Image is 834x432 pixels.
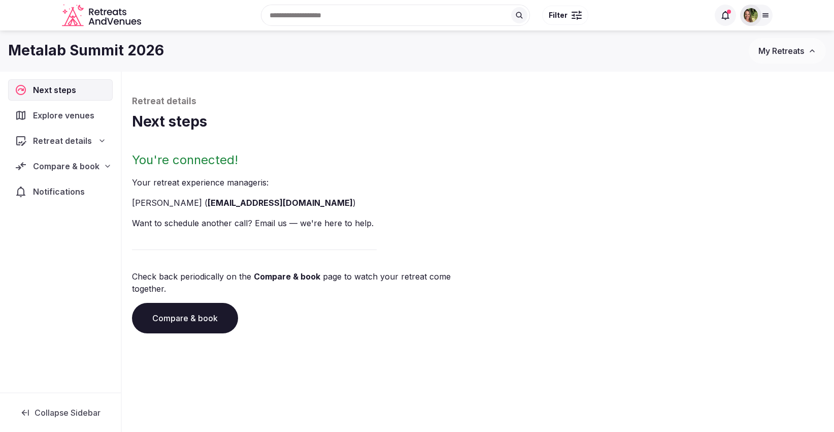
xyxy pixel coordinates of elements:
span: Explore venues [33,109,98,121]
a: Next steps [8,79,113,101]
span: Retreat details [33,135,92,147]
a: Notifications [8,181,113,202]
h2: You're connected! [132,152,474,168]
span: Collapse Sidebar [35,408,101,418]
li: [PERSON_NAME] ( ) [132,197,474,209]
h1: Next steps [132,112,824,132]
svg: Retreats and Venues company logo [62,4,143,27]
button: Filter [542,6,588,25]
span: Notifications [33,186,89,198]
img: Winter chalet retreat in picture frame [523,132,784,394]
p: Retreat details [132,96,824,108]
h1: Metalab Summit 2026 [8,41,164,60]
button: Collapse Sidebar [8,402,113,424]
span: Filter [549,10,568,20]
a: Compare & book [254,271,320,282]
p: Want to schedule another call? Email us — we're here to help. [132,217,474,229]
a: Explore venues [8,105,113,126]
a: [EMAIL_ADDRESS][DOMAIN_NAME] [208,198,353,208]
a: Compare & book [132,303,238,333]
span: Next steps [33,84,80,96]
span: Compare & book [33,160,99,172]
a: Visit the homepage [62,4,143,27]
span: My Retreats [758,46,804,56]
p: Check back periodically on the page to watch your retreat come together. [132,270,474,295]
button: My Retreats [749,38,826,64]
p: Your retreat experience manager is : [132,176,474,189]
img: Shay Tippie [744,8,758,22]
